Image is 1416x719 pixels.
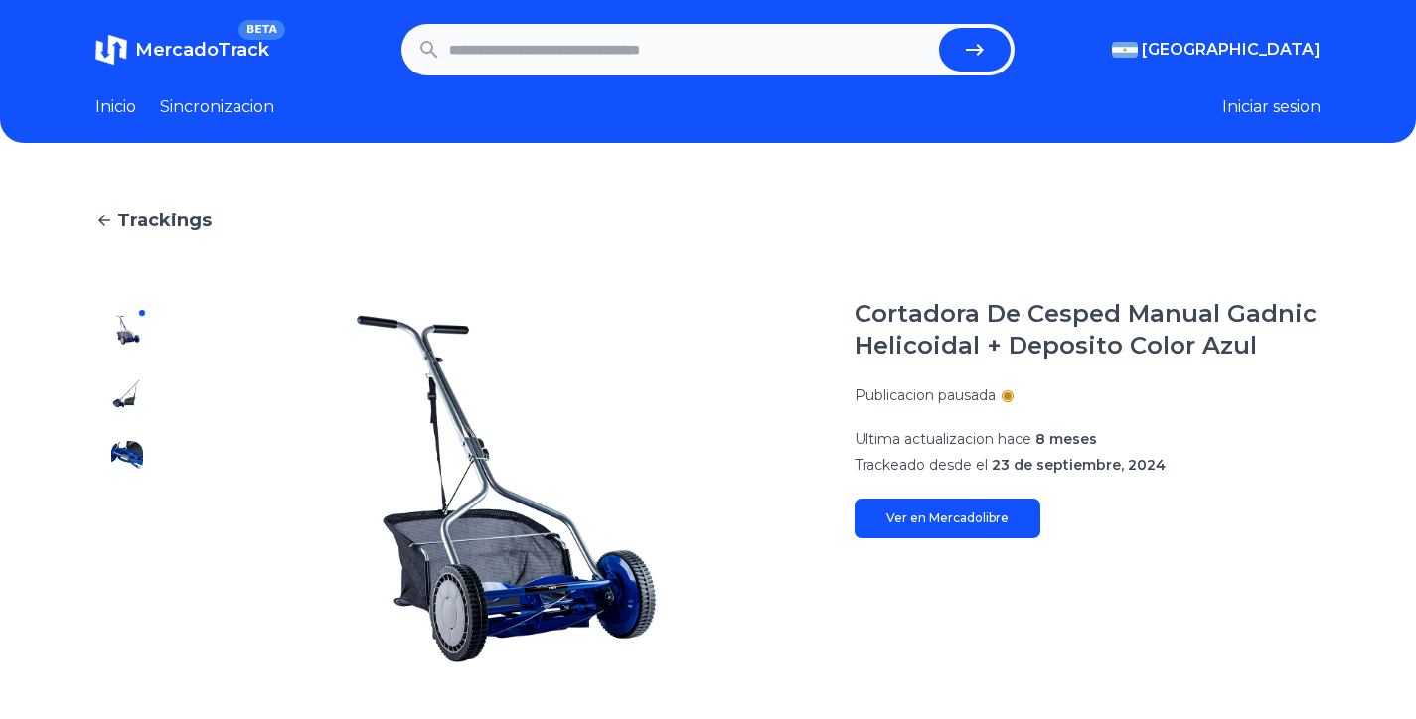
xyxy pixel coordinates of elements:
[855,298,1321,361] h1: Cortadora De Cesped Manual Gadnic Helicoidal + Deposito Color Azul
[95,207,1321,234] a: Trackings
[117,207,212,234] span: Trackings
[199,298,815,679] img: Cortadora De Cesped Manual Gadnic Helicoidal + Deposito Color Azul
[111,632,143,663] img: Cortadora De Cesped Manual Gadnic Helicoidal + Deposito Color Azul
[855,456,988,474] span: Trackeado desde el
[855,430,1031,448] span: Ultima actualizacion hace
[95,95,136,119] a: Inicio
[992,456,1166,474] span: 23 de septiembre, 2024
[160,95,274,119] a: Sincronizacion
[855,499,1040,538] a: Ver en Mercadolibre
[95,34,127,66] img: MercadoTrack
[111,441,143,473] img: Cortadora De Cesped Manual Gadnic Helicoidal + Deposito Color Azul
[855,385,996,405] p: Publicacion pausada
[1112,38,1321,62] button: [GEOGRAPHIC_DATA]
[1112,42,1138,58] img: Argentina
[1222,95,1321,119] button: Iniciar sesion
[238,20,285,40] span: BETA
[111,314,143,346] img: Cortadora De Cesped Manual Gadnic Helicoidal + Deposito Color Azul
[1035,430,1097,448] span: 8 meses
[95,34,269,66] a: MercadoTrackBETA
[111,377,143,409] img: Cortadora De Cesped Manual Gadnic Helicoidal + Deposito Color Azul
[111,504,143,536] img: Cortadora De Cesped Manual Gadnic Helicoidal + Deposito Color Azul
[1142,38,1321,62] span: [GEOGRAPHIC_DATA]
[111,568,143,600] img: Cortadora De Cesped Manual Gadnic Helicoidal + Deposito Color Azul
[135,39,269,61] span: MercadoTrack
